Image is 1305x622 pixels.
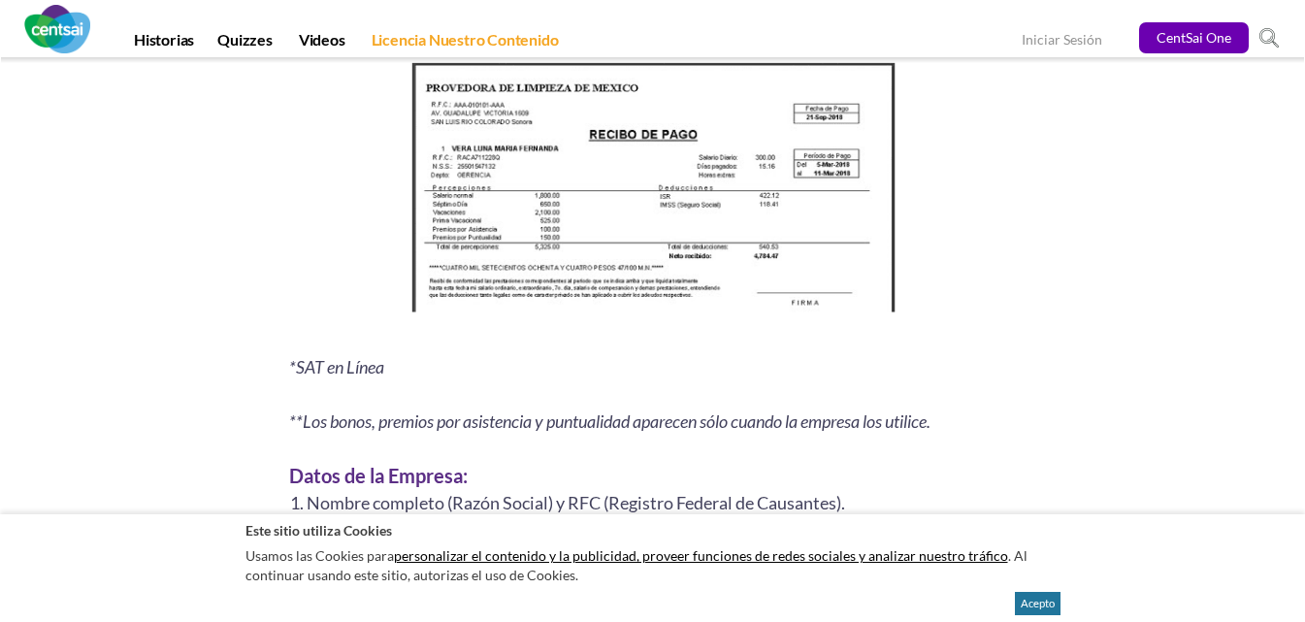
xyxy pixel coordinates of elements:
img: CentSai [24,5,90,53]
a: Videos [287,30,357,57]
a: CentSai One [1139,22,1249,53]
h3: Datos de la Empresa: [289,461,1017,490]
button: Acepto [1015,592,1060,615]
li: Nombre completo (Razón Social) y RFC (Registro Federal de Causantes). [307,490,1017,515]
i: **Los bonos, premios por asistencia y puntualidad aparecen sólo cuando la empresa los utilice. [289,411,930,433]
i: *SAT en Línea [289,357,384,378]
a: Iniciar Sesión [1022,31,1102,51]
a: Quizzes [206,30,284,57]
a: Licencia Nuestro Contenido [360,30,571,57]
a: Historias [122,30,206,57]
p: Usamos las Cookies para . Al continuar usando este sitio, autorizas el uso de Cookies. [245,541,1060,589]
h2: Este sitio utiliza Cookies [245,521,1060,540]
